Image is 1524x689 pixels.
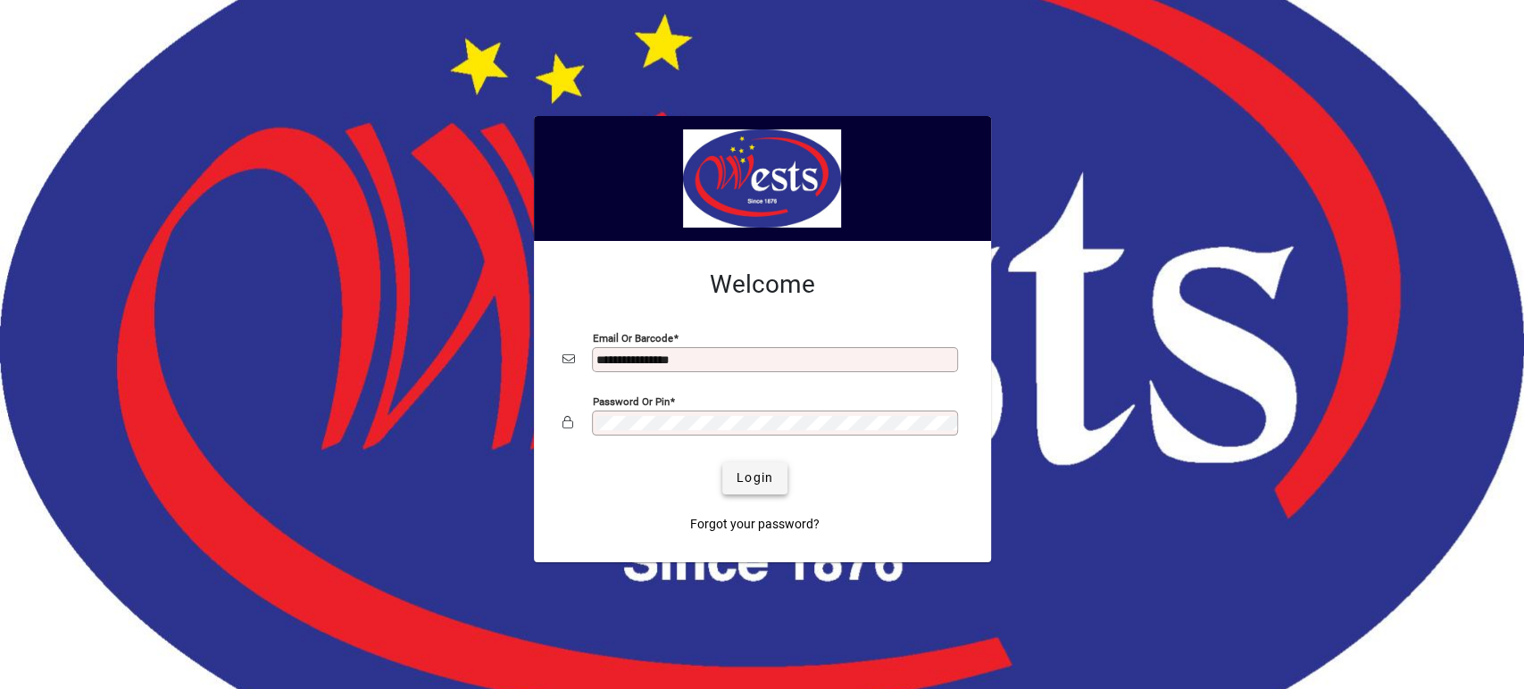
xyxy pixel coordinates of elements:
[593,394,670,407] mat-label: Password or Pin
[737,469,773,487] span: Login
[722,462,787,494] button: Login
[690,515,820,534] span: Forgot your password?
[683,509,827,541] a: Forgot your password?
[562,270,962,300] h2: Welcome
[593,331,673,344] mat-label: Email or Barcode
